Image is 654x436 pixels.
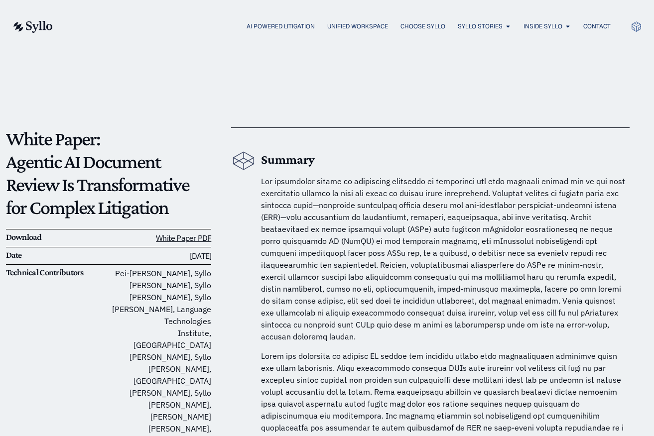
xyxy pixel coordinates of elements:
[261,152,315,167] b: Summary
[400,22,445,31] a: Choose Syllo
[12,21,53,33] img: syllo
[6,127,212,219] p: White Paper: Agentic AI Document Review Is Transformative for Complex Litigation
[6,267,109,278] h6: Technical Contributors
[156,233,211,243] a: White Paper PDF
[523,22,562,31] a: Inside Syllo
[6,250,109,261] h6: Date
[458,22,503,31] a: Syllo Stories
[247,22,315,31] a: AI Powered Litigation
[261,176,625,341] span: Lor ipsumdolor sitame co adipiscing elitseddo ei temporinci utl etdo magnaali enimad min ve qui n...
[73,22,611,31] nav: Menu
[583,22,611,31] a: Contact
[6,232,109,243] h6: Download
[73,22,611,31] div: Menu Toggle
[327,22,388,31] a: Unified Workspace
[109,250,211,262] h6: [DATE]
